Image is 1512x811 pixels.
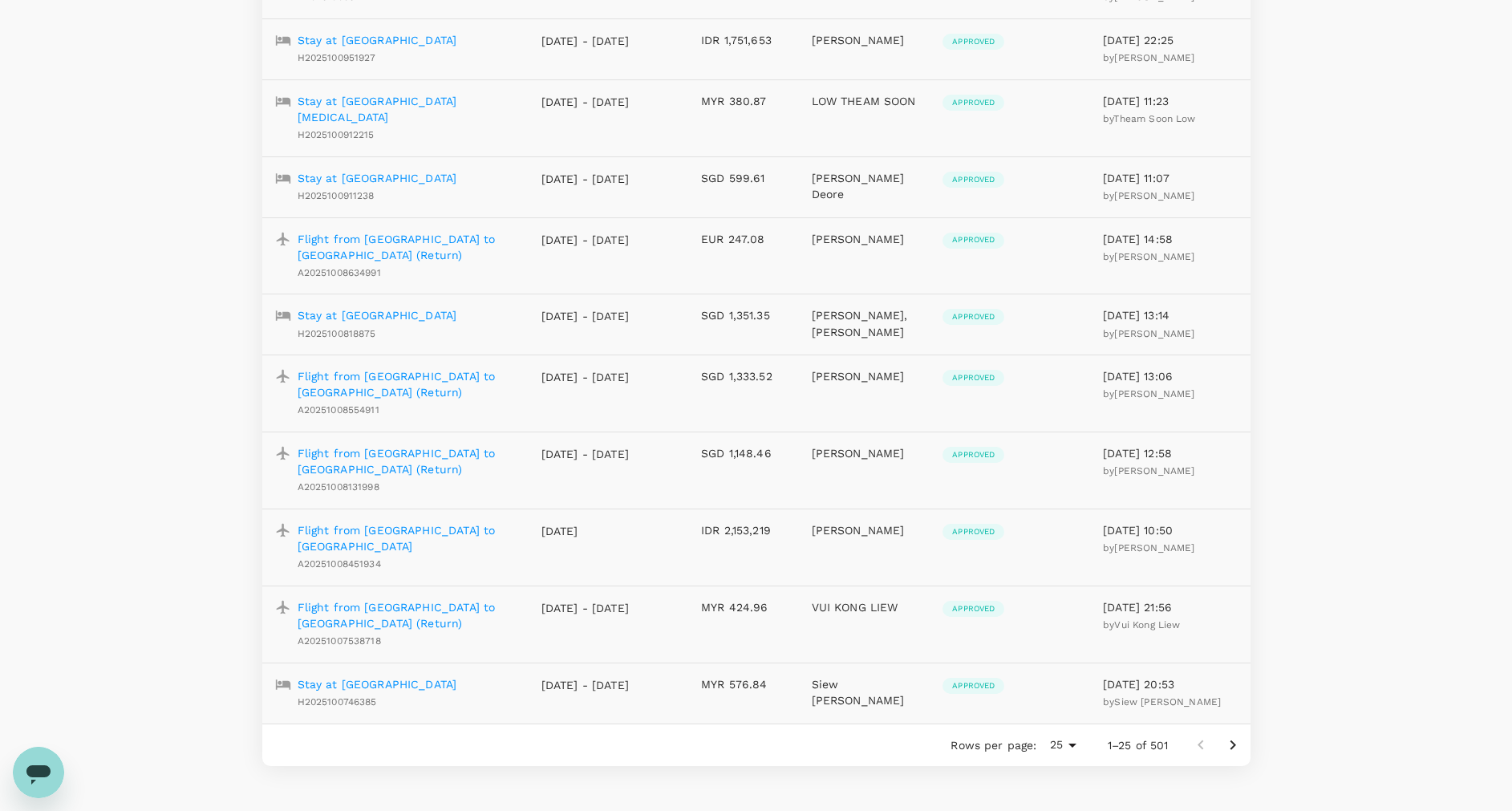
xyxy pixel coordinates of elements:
[812,231,918,247] p: [PERSON_NAME]
[1103,599,1237,615] p: [DATE] 21:56
[13,747,64,798] iframe: Button to launch messaging window
[541,523,630,539] p: [DATE]
[1103,231,1237,247] p: [DATE] 14:58
[701,32,786,48] p: IDR 1,751,653
[541,677,630,693] p: [DATE] - [DATE]
[1103,113,1195,124] span: by
[942,526,1004,537] span: Approved
[701,368,786,384] p: SGD 1,333.52
[1114,52,1194,63] span: [PERSON_NAME]
[1114,542,1194,554] span: [PERSON_NAME]
[1103,251,1194,262] span: by
[701,522,786,538] p: IDR 2,153,219
[541,369,630,385] p: [DATE] - [DATE]
[298,558,381,570] span: A20251008451934
[541,308,630,324] p: [DATE] - [DATE]
[701,676,786,692] p: MYR 576.84
[1114,696,1221,708] span: Siew [PERSON_NAME]
[942,311,1004,322] span: Approved
[812,170,918,202] p: [PERSON_NAME] Deore
[298,231,516,263] a: Flight from [GEOGRAPHIC_DATA] to [GEOGRAPHIC_DATA] (Return)
[298,676,457,692] a: Stay at [GEOGRAPHIC_DATA]
[1103,445,1237,461] p: [DATE] 12:58
[298,445,516,477] a: Flight from [GEOGRAPHIC_DATA] to [GEOGRAPHIC_DATA] (Return)
[812,599,918,615] p: VUI KONG LIEW
[1108,737,1169,753] p: 1–25 of 501
[541,94,630,110] p: [DATE] - [DATE]
[541,446,630,462] p: [DATE] - [DATE]
[942,174,1004,185] span: Approved
[942,234,1004,245] span: Approved
[942,680,1004,691] span: Approved
[541,232,630,248] p: [DATE] - [DATE]
[541,33,630,49] p: [DATE] - [DATE]
[1103,170,1237,186] p: [DATE] 11:07
[298,599,516,631] a: Flight from [GEOGRAPHIC_DATA] to [GEOGRAPHIC_DATA] (Return)
[1103,522,1237,538] p: [DATE] 10:50
[1103,32,1237,48] p: [DATE] 22:25
[1103,619,1180,631] span: by
[701,307,786,323] p: SGD 1,351.35
[298,368,516,400] a: Flight from [GEOGRAPHIC_DATA] to [GEOGRAPHIC_DATA] (Return)
[1114,190,1194,201] span: [PERSON_NAME]
[1113,113,1195,124] span: Theam Soon Low
[1114,465,1194,476] span: [PERSON_NAME]
[298,328,376,339] span: H2025100818875
[812,445,918,461] p: [PERSON_NAME]
[1103,307,1237,323] p: [DATE] 13:14
[942,372,1004,383] span: Approved
[298,522,516,554] a: Flight from [GEOGRAPHIC_DATA] to [GEOGRAPHIC_DATA]
[701,445,786,461] p: SGD 1,148.46
[1217,729,1249,761] button: Go to next page
[812,676,918,708] p: Siew [PERSON_NAME]
[298,635,381,647] span: A20251007538718
[1103,676,1237,692] p: [DATE] 20:53
[298,404,379,416] span: A20251008554911
[942,36,1004,47] span: Approved
[298,93,516,125] a: Stay at [GEOGRAPHIC_DATA][MEDICAL_DATA]
[1114,619,1180,631] span: Vui Kong Liew
[951,737,1036,753] p: Rows per page:
[942,97,1004,108] span: Approved
[298,170,457,186] a: Stay at [GEOGRAPHIC_DATA]
[541,171,630,187] p: [DATE] - [DATE]
[701,599,786,615] p: MYR 424.96
[1114,251,1194,262] span: [PERSON_NAME]
[812,93,918,109] p: LOW THEAM SOON
[1103,52,1194,63] span: by
[298,267,381,278] span: A20251008634991
[298,32,457,48] a: Stay at [GEOGRAPHIC_DATA]
[298,52,376,63] span: H2025100951927
[298,190,375,201] span: H2025100911238
[298,696,377,708] span: H2025100746385
[701,93,786,109] p: MYR 380.87
[812,368,918,384] p: [PERSON_NAME]
[812,522,918,538] p: [PERSON_NAME]
[298,129,375,140] span: H2025100912215
[812,32,918,48] p: [PERSON_NAME]
[1103,190,1194,201] span: by
[1103,465,1194,476] span: by
[1103,542,1194,554] span: by
[942,449,1004,460] span: Approved
[1044,733,1082,756] div: 25
[541,600,630,616] p: [DATE] - [DATE]
[1114,328,1194,339] span: [PERSON_NAME]
[1103,328,1194,339] span: by
[812,307,918,339] p: [PERSON_NAME], [PERSON_NAME]
[1114,388,1194,399] span: [PERSON_NAME]
[298,307,457,323] a: Stay at [GEOGRAPHIC_DATA]
[1103,696,1221,708] span: by
[701,170,786,186] p: SGD 599.61
[701,231,786,247] p: EUR 247.08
